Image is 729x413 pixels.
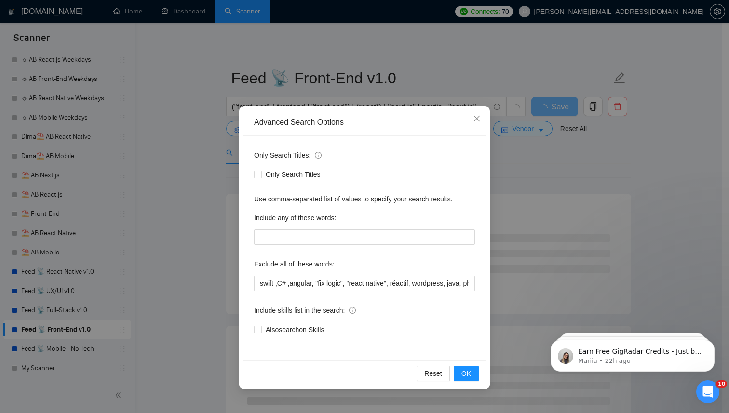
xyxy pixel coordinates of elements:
[454,366,479,381] button: OK
[536,320,729,387] iframe: Intercom notifications message
[254,256,335,272] label: Exclude all of these words:
[254,150,322,160] span: Only Search Titles:
[254,305,356,316] span: Include skills list in the search:
[417,366,450,381] button: Reset
[254,117,475,128] div: Advanced Search Options
[461,368,471,379] span: OK
[262,324,328,335] span: Also search on Skills
[315,152,322,159] span: info-circle
[696,380,719,403] iframe: Intercom live chat
[716,380,727,388] span: 10
[262,169,324,180] span: Only Search Titles
[473,115,481,122] span: close
[424,368,442,379] span: Reset
[254,210,336,226] label: Include any of these words:
[349,307,356,314] span: info-circle
[254,194,475,204] div: Use comma-separated list of values to specify your search results.
[464,106,490,132] button: Close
